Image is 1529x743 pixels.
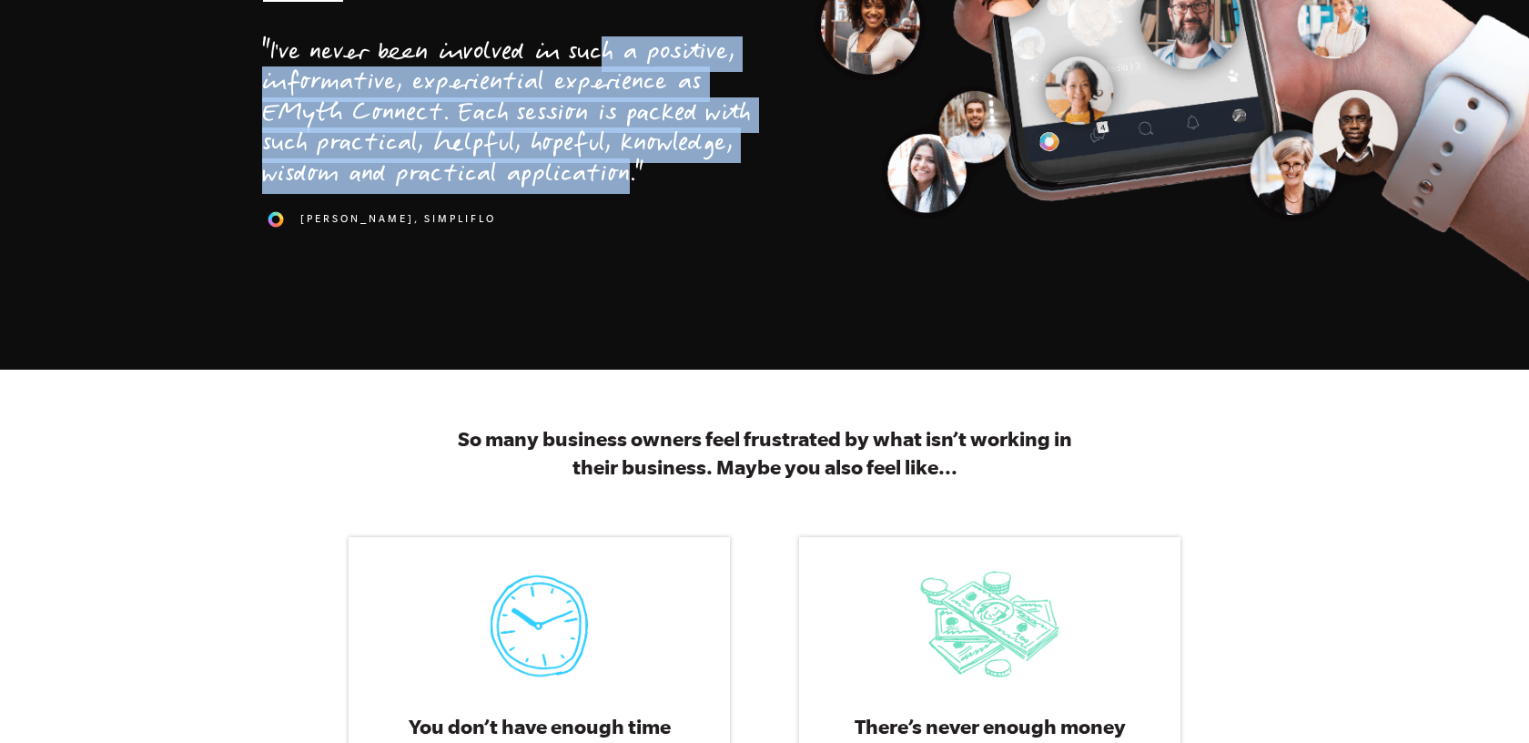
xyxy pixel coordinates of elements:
img: EC_LP_Sales_Icon_Money [838,559,1142,689]
h3: So many business owners feel frustrated by what isn’t working in their business. Maybe you also f... [440,424,1089,481]
img: EC_LP_Sales_Icon_Time [388,559,692,689]
h3: You don’t have enough time [370,712,708,740]
div: "I've never been involved in such a positive, informative, experiential experience as EMyth Conne... [262,39,751,192]
img: 1 [262,206,289,233]
span: [PERSON_NAME], SimpliFlo [300,211,496,227]
div: Widget chat [1438,656,1529,743]
h3: There’s never enough money [821,712,1159,740]
iframe: Chat Widget [1438,656,1529,743]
